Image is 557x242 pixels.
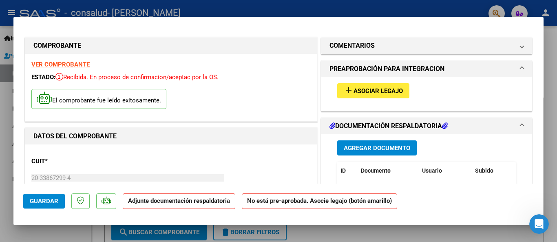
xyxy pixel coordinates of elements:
button: Agregar Documento [337,140,417,155]
p: CUIT [31,157,115,166]
h1: PREAPROBACIÓN PARA INTEGRACION [329,64,444,74]
strong: COMPROBANTE [33,42,81,49]
span: Agregar Documento [344,144,410,152]
mat-expansion-panel-header: PREAPROBACIÓN PARA INTEGRACION [321,61,532,77]
mat-icon: add [344,85,354,95]
strong: DATOS DEL COMPROBANTE [33,132,117,140]
datatable-header-cell: ID [337,162,358,180]
datatable-header-cell: Usuario [419,162,472,180]
span: Usuario [422,167,442,174]
h1: COMENTARIOS [329,41,375,51]
button: Guardar [23,194,65,209]
div: PREAPROBACIÓN PARA INTEGRACION [321,77,532,111]
mat-expansion-panel-header: COMENTARIOS [321,38,532,54]
span: Documento [361,167,391,174]
strong: No está pre-aprobada. Asocie legajo (botón amarillo) [242,193,397,209]
span: ID [340,167,346,174]
datatable-header-cell: Documento [358,162,419,180]
datatable-header-cell: Acción [513,162,553,180]
span: Guardar [30,198,58,205]
datatable-header-cell: Subido [472,162,513,180]
p: El comprobante fue leído exitosamente. [31,89,166,109]
iframe: Intercom live chat [529,214,549,234]
button: Asociar Legajo [337,83,409,98]
span: Recibida. En proceso de confirmacion/aceptac por la OS. [55,73,219,81]
strong: Adjunte documentación respaldatoria [128,197,230,204]
a: VER COMPROBANTE [31,61,90,68]
mat-expansion-panel-header: DOCUMENTACIÓN RESPALDATORIA [321,118,532,134]
span: ESTADO: [31,73,55,81]
h1: DOCUMENTACIÓN RESPALDATORIA [329,121,448,131]
span: Asociar Legajo [354,87,403,95]
span: Subido [475,167,493,174]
